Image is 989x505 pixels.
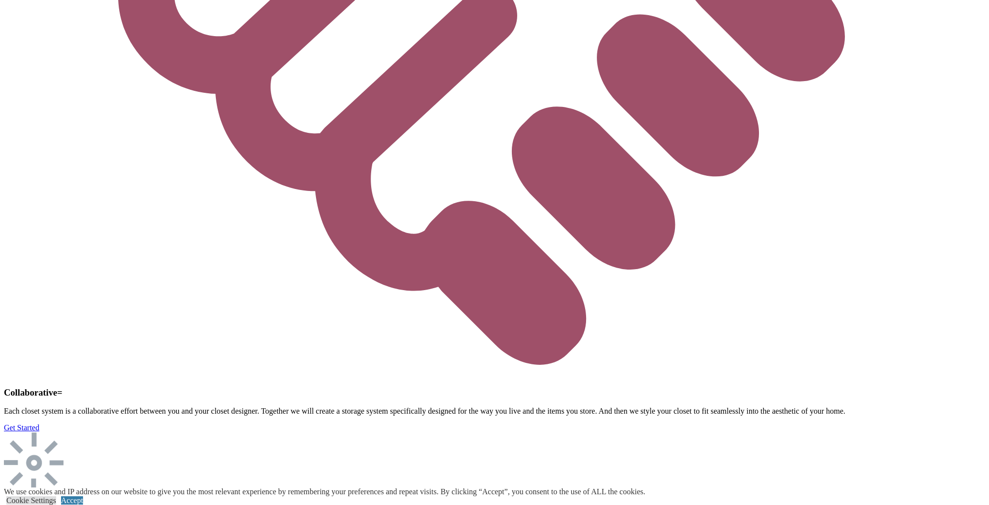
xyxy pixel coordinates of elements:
div: We use cookies and IP address on our website to give you the most relevant experience by remember... [4,487,645,496]
h3: Collaborative [4,387,985,398]
a: Get Started [4,423,39,432]
a: Cookie Settings [6,496,56,505]
p: Each closet system is a collaborative effort between you and your closet designer. Together we wi... [4,407,985,416]
span: = [57,387,63,398]
a: Accept [61,496,83,505]
img: we transform your space to be an organized closet system [4,432,63,493]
